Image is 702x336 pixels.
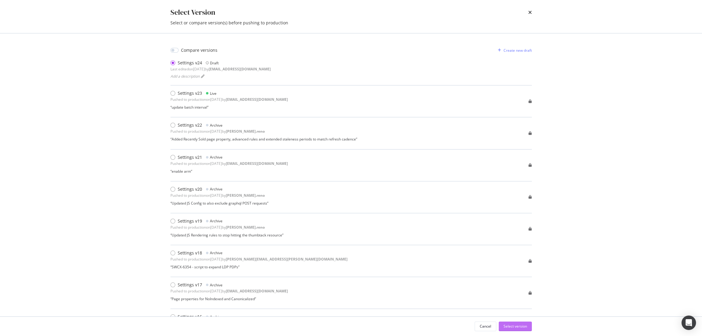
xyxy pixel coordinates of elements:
[178,60,202,66] div: Settings v24
[170,129,265,134] div: Pushed to production on [DATE] by
[178,186,202,192] div: Settings v20
[682,316,696,330] div: Open Intercom Messenger
[181,47,217,53] div: Compare versions
[475,322,496,331] button: Cancel
[210,91,217,96] div: Live
[210,282,223,288] div: Archive
[499,322,532,331] button: Select version
[178,282,202,288] div: Settings v17
[178,250,202,256] div: Settings v18
[170,74,200,79] span: Add a description
[528,7,532,17] div: times
[170,161,288,166] div: Pushed to production on [DATE] by
[226,288,288,294] b: [EMAIL_ADDRESS][DOMAIN_NAME]
[170,296,288,301] div: “ Page properties for NoIndexed and Canonicalized ”
[210,218,223,223] div: Archive
[170,264,348,270] div: “ SWCX-6354 - script to expand LDP PDPs ”
[170,201,268,206] div: “ Updated JS Config to also exclude graphql POST requests ”
[178,314,202,320] div: Settings v16
[170,66,271,72] div: Last edited on [DATE] by
[178,218,202,224] div: Settings v19
[209,66,271,72] b: [EMAIL_ADDRESS][DOMAIN_NAME]
[170,233,283,238] div: “ Updated JS Rendering rules to stop hitting the thumbtack resource ”
[170,7,215,17] div: Select Version
[170,97,288,102] div: Pushed to production on [DATE] by
[170,288,288,294] div: Pushed to production on [DATE] by
[170,137,357,142] div: “ Added Recently Sold page property, advanced rules and extended staleness periods to match refre...
[226,97,288,102] b: [EMAIL_ADDRESS][DOMAIN_NAME]
[495,45,532,55] button: Create new draft
[504,48,532,53] div: Create new draft
[170,225,265,230] div: Pushed to production on [DATE] by
[210,155,223,160] div: Archive
[178,154,202,160] div: Settings v21
[210,314,223,319] div: Archive
[480,324,491,329] div: Cancel
[178,90,202,96] div: Settings v23
[226,193,265,198] b: [PERSON_NAME].reno
[170,20,532,26] div: Select or compare version(s) before pushing to production
[226,161,288,166] b: [EMAIL_ADDRESS][DOMAIN_NAME]
[210,60,219,66] div: Draft
[170,105,288,110] div: “ update batch interval ”
[226,129,265,134] b: [PERSON_NAME].reno
[226,257,348,262] b: [PERSON_NAME][EMAIL_ADDRESS][PERSON_NAME][DOMAIN_NAME]
[178,122,202,128] div: Settings v22
[226,225,265,230] b: [PERSON_NAME].reno
[170,257,348,262] div: Pushed to production on [DATE] by
[170,193,265,198] div: Pushed to production on [DATE] by
[210,250,223,255] div: Archive
[504,324,527,329] div: Select version
[170,169,288,174] div: “ enable arm ”
[210,186,223,192] div: Archive
[210,123,223,128] div: Archive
